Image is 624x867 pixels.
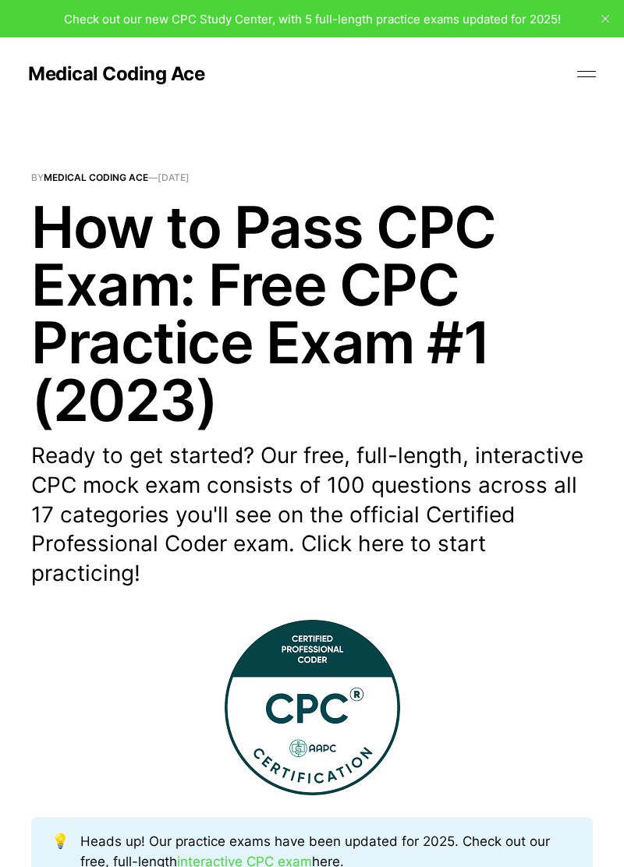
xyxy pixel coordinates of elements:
span: By — [31,173,593,182]
iframe: portal-trigger [369,791,624,867]
img: This Certified Professional Coder (CPC) Practice Exam contains 100 full-length test questions! [225,620,400,795]
a: Medical Coding Ace [28,65,204,83]
a: Medical Coding Ace [44,172,148,183]
span: Check out our new CPC Study Center, with 5 full-length practice exams updated for 2025! [64,12,561,27]
button: close [593,6,618,31]
p: Ready to get started? Our free, full-length, interactive CPC mock exam consists of 100 questions ... [31,441,593,589]
h1: How to Pass CPC Exam: Free CPC Practice Exam #1 (2023) [31,198,593,429]
time: [DATE] [158,172,190,183]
